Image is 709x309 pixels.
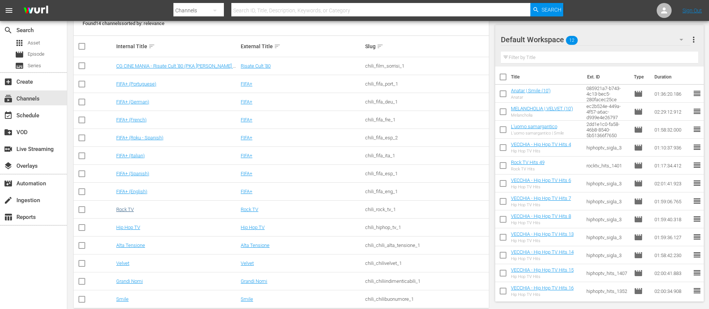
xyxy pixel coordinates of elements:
[18,2,54,19] img: ans4CAIJ8jUAAAAAAAAAAAAAAAAAAAAAAAAgQb4GAAAAAAAAAAAAAAAAAAAAAAAAJMjXAAAAAAAAAAAAAAAAAAAAAAAAgAT5G...
[116,42,238,51] div: Internal Title
[365,117,487,123] div: chili_fifa_fre_1
[583,157,631,174] td: rocktv_hits_1401
[15,50,24,59] span: Episode
[634,161,643,170] span: Episode
[116,207,134,212] a: Rock TV
[116,135,163,140] a: FIFA+ (Roku - Spanish)
[116,153,145,158] a: FIFA+ (Italian)
[365,225,487,230] div: chili_hiphop_tv_1
[15,61,24,70] span: Series
[365,207,487,212] div: chili_rock_tv_1
[365,99,487,105] div: chili_fifa_deu_1
[583,121,631,139] td: 2dd1e1c0-fa58-46b8-8540-5b51366f7650
[693,268,702,277] span: reorder
[583,282,631,300] td: hiphoptv_hits_1352
[689,31,698,49] button: more_vert
[4,26,13,35] span: Search
[15,38,24,47] span: Asset
[634,251,643,260] span: Episode
[365,81,487,87] div: chili_fifa_port_1
[511,249,574,255] a: VECCHIA - Hip Hop TV Hits 14
[511,292,574,297] div: Hip Hop TV Hits
[511,203,571,207] div: Hip Hop TV Hits
[241,153,252,158] a: FIFA+
[511,88,551,93] a: Anatar | Smile (10')
[634,107,643,116] span: Episode
[634,125,643,134] span: Episode
[241,171,252,176] a: FIFA+
[651,103,693,121] td: 02:29:12.912
[4,94,13,103] span: Channels
[511,274,574,279] div: Hip Hop TV Hits
[651,264,693,282] td: 02:00:41.883
[511,149,571,154] div: Hip Hop TV Hits
[693,125,702,134] span: reorder
[28,62,41,69] span: Series
[689,35,698,44] span: more_vert
[651,157,693,174] td: 01:17:34.412
[365,135,487,140] div: chili_fifa_esp_2
[511,220,571,225] div: Hip Hop TV Hits
[651,228,693,246] td: 01:59:36.127
[4,77,13,86] span: Create
[4,111,13,120] span: Schedule
[511,67,583,87] th: Title
[511,142,571,147] a: VECCHIA - Hip Hop TV Hits 4
[377,43,383,50] span: sort
[28,39,40,47] span: Asset
[241,81,252,87] a: FIFA+
[116,260,129,266] a: Velvet
[116,171,149,176] a: FIFA+ (Spanish)
[693,197,702,206] span: reorder
[583,210,631,228] td: hiphoptv_sigla_3
[511,195,571,201] a: VECCHIA - Hip Hop TV Hits 7
[511,238,574,243] div: Hip Hop TV Hits
[4,128,13,137] span: VOD
[241,260,254,266] a: Velvet
[511,185,571,189] div: Hip Hop TV Hits
[241,135,252,140] a: FIFA+
[651,139,693,157] td: 01:10:37.936
[241,225,265,230] a: Hip Hop TV
[83,21,164,26] span: Found 14 channels sorted by: relevance
[511,160,545,165] a: Rock TV Hits 49
[116,296,129,302] a: Smile
[365,278,487,284] div: chili_chiliindimenticabili_1
[241,189,252,194] a: FIFA+
[634,287,643,296] span: Episode
[365,296,487,302] div: chili_chilibuonumore_1
[651,210,693,228] td: 01:59:40.318
[693,232,702,241] span: reorder
[365,242,487,248] div: chili_chili_alta_tensione_1
[566,33,578,48] span: 12
[241,99,252,105] a: FIFA+
[583,85,631,103] td: 085921a7-b743-4c13-bec5-280facec25ce
[4,196,13,205] span: Ingestion
[511,256,574,261] div: Hip Hop TV Hits
[693,161,702,170] span: reorder
[116,278,143,284] a: Grandi Nomi
[116,242,145,248] a: Alta Tensione
[651,282,693,300] td: 02:00:34.908
[693,89,702,98] span: reorder
[241,207,258,212] a: Rock TV
[241,42,363,51] div: External Title
[116,189,147,194] a: FIFA+ (English)
[4,161,13,170] span: Overlays
[511,95,551,100] div: Anatar
[634,233,643,242] span: Episode
[365,153,487,158] div: chili_fifa_ita_1
[116,99,149,105] a: FIFA+ (German)
[148,43,155,50] span: sort
[511,177,571,183] a: VECCHIA - Hip Hop TV Hits 6
[634,89,643,98] span: Episode
[634,197,643,206] span: Episode
[116,63,236,74] a: CG CINE MANIA - Risate Cult '80 (PKA [PERSON_NAME] – Noi siamo angeli)
[583,192,631,210] td: hiphoptv_sigla_3
[365,260,487,266] div: chili_chilivelvet_1
[365,189,487,194] div: chili_fifa_eng_1
[241,242,269,248] a: Alta Tensione
[241,117,252,123] a: FIFA+
[530,3,563,16] button: Search
[693,179,702,188] span: reorder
